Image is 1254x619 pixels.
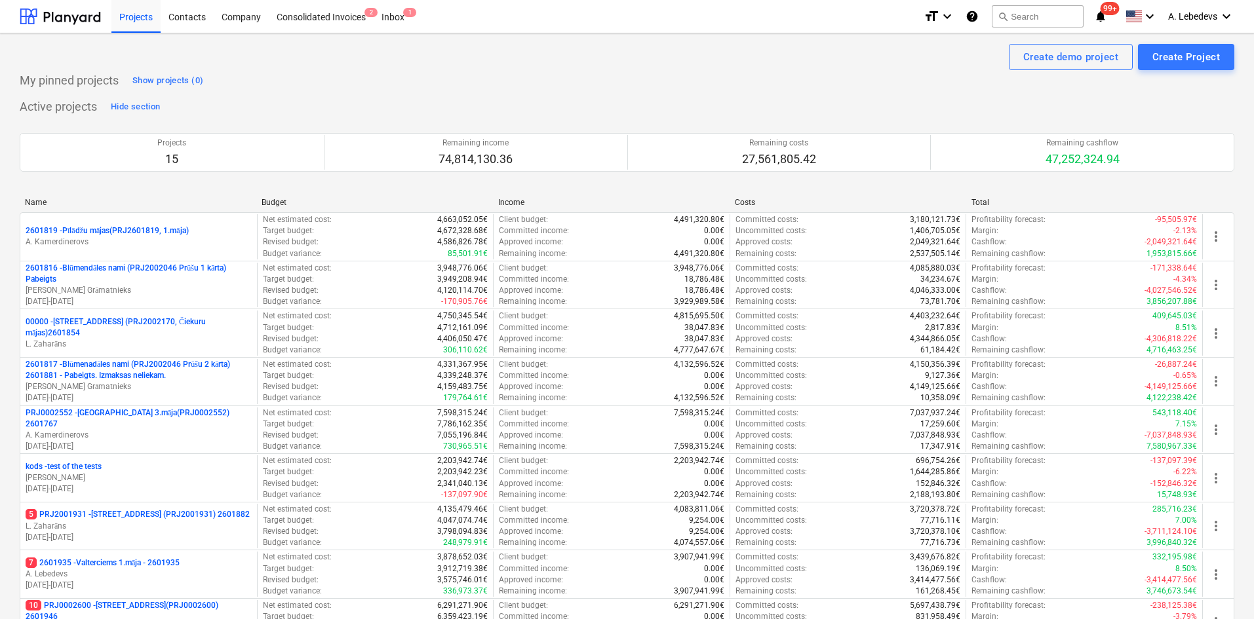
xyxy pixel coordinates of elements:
[674,441,724,452] p: 7,598,315.24€
[26,569,252,580] p: A. Lebedevs
[26,430,252,441] p: A. Kamerdinerovs
[920,441,960,452] p: 17,347.91€
[437,466,488,478] p: 2,203,942.23€
[735,333,793,345] p: Approved costs :
[132,73,203,88] div: Show projects (0)
[920,419,960,430] p: 17,259.60€
[499,310,548,322] p: Client budget :
[437,310,488,322] p: 4,750,345.54€
[916,478,960,489] p: 152,846.32€
[971,285,1007,296] p: Cashflow :
[910,466,960,478] p: 1,644,285.86€
[971,345,1046,356] p: Remaining cashflow :
[263,333,319,345] p: Revised budget :
[925,370,960,381] p: 9,127.36€
[443,345,488,356] p: 306,110.62€
[735,345,796,356] p: Remaining costs :
[1146,296,1197,307] p: 3,856,207.88€
[263,274,314,285] p: Target budget :
[674,359,724,370] p: 4,132,596.52€
[1175,419,1197,430] p: 7.15%
[684,274,724,285] p: 18,786.48€
[971,370,998,381] p: Margin :
[26,483,252,495] p: [DATE] - [DATE]
[735,370,807,381] p: Uncommitted costs :
[1208,422,1224,438] span: more_vert
[1046,138,1120,149] p: Remaining cashflow
[437,381,488,392] p: 4,159,483.75€
[1150,263,1197,274] p: -171,338.64€
[971,236,1007,248] p: Cashflow :
[735,419,807,430] p: Uncommitted costs :
[26,472,252,483] p: [PERSON_NAME]
[684,333,724,345] p: 38,047.83€
[26,407,252,430] p: PRJ0002552 - [GEOGRAPHIC_DATA] 3.māja(PRJ0002552) 2601767
[674,214,724,225] p: 4,491,320.80€
[499,419,569,430] p: Committed income :
[971,478,1007,489] p: Cashflow :
[26,236,252,248] p: A. Kamerdinerovs
[735,504,798,515] p: Committed costs :
[437,370,488,381] p: 4,339,248.37€
[910,225,960,236] p: 1,406,705.05€
[20,99,97,115] p: Active projects
[735,430,793,441] p: Approved costs :
[437,263,488,274] p: 3,948,776.06€
[263,526,319,537] p: Revised budget :
[920,515,960,526] p: 77,716.11€
[26,509,250,520] p: PRJ2001931 - [STREET_ADDRESS] (PRJ2001931) 2601882
[437,526,488,537] p: 3,798,094.83€
[403,8,416,17] span: 1
[920,392,960,403] p: 10,358.09€
[735,322,807,333] p: Uncommitted costs :
[26,461,102,472] p: kods - test of the tests
[437,455,488,466] p: 2,203,942.74€
[26,225,189,236] p: 2601819 - Pīlādžu mājas(PRJ2601819, 1.māja)
[499,381,563,392] p: Approved income :
[1157,489,1197,500] p: 15,748.93€
[910,214,960,225] p: 3,180,121.73€
[910,430,960,441] p: 7,037,848.93€
[1152,310,1197,322] p: 409,645.03€
[26,296,252,307] p: [DATE] - [DATE]
[26,263,252,308] div: 2601816 -Blūmendāles nami (PRJ2002046 Prūšu 1 kārta) Pabeigts[PERSON_NAME] Grāmatnieks[DATE]-[DATE]
[971,515,998,526] p: Margin :
[26,557,180,569] p: 2601935 - Valterciems 1.māja - 2601935
[499,285,563,296] p: Approved income :
[263,322,314,333] p: Target budget :
[441,296,488,307] p: -170,905.76€
[499,441,567,452] p: Remaining income :
[674,392,724,403] p: 4,132,596.52€
[439,138,513,149] p: Remaining income
[263,296,322,307] p: Budget variance :
[674,345,724,356] p: 4,777,647.67€
[263,392,322,403] p: Budget variance :
[1145,236,1197,248] p: -2,049,321.64€
[1146,537,1197,548] p: 3,996,840.32€
[499,466,569,478] p: Committed income :
[263,407,332,419] p: Net estimated cost :
[674,552,724,563] p: 3,907,941.99€
[26,392,252,403] p: [DATE] - [DATE]
[263,263,332,274] p: Net estimated cost :
[263,236,319,248] p: Revised budget :
[735,455,798,466] p: Committed costs :
[437,419,488,430] p: 7,786,162.35€
[1173,370,1197,381] p: -0.65%
[735,359,798,370] p: Committed costs :
[971,419,998,430] p: Margin :
[1146,392,1197,403] p: 4,122,238.42€
[26,557,252,591] div: 72601935 -Valterciems 1.māja - 2601935A. Lebedevs[DATE]-[DATE]
[448,248,488,259] p: 85,501.91€
[1152,48,1220,66] div: Create Project
[499,430,563,441] p: Approved income :
[1138,44,1234,70] button: Create Project
[263,345,322,356] p: Budget variance :
[441,489,488,500] p: -137,097.90€
[735,392,796,403] p: Remaining costs :
[910,333,960,345] p: 4,344,866.05€
[910,381,960,392] p: 4,149,125.66€
[910,489,960,500] p: 2,188,193.80€
[735,381,793,392] p: Approved costs :
[499,345,567,356] p: Remaining income :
